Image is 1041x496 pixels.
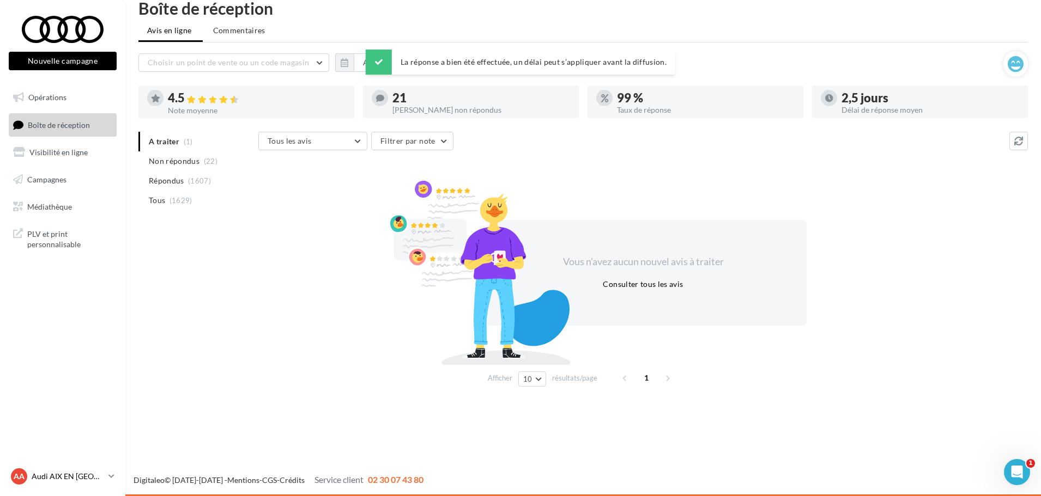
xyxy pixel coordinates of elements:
[28,93,66,102] span: Opérations
[549,255,737,269] div: Vous n'avez aucun nouvel avis à traiter
[598,278,687,291] button: Consulter tous les avis
[7,113,119,137] a: Boîte de réception
[1026,459,1035,468] span: 1
[188,176,211,185] span: (1607)
[335,53,401,72] button: Au total
[134,475,423,485] span: © [DATE]-[DATE] - - -
[262,475,277,485] a: CGS
[9,52,117,70] button: Nouvelle campagne
[9,466,117,487] a: AA Audi AIX EN [GEOGRAPHIC_DATA]
[280,475,305,485] a: Crédits
[368,474,423,485] span: 02 30 07 43 80
[392,106,570,114] div: [PERSON_NAME] non répondus
[314,474,364,485] span: Service client
[552,373,597,383] span: résultats/page
[518,371,546,387] button: 10
[523,375,532,383] span: 10
[268,136,312,145] span: Tous les avis
[488,373,512,383] span: Afficher
[27,226,112,250] span: PLV et print personnalisable
[204,157,217,166] span: (22)
[371,132,453,150] button: Filtrer par note
[227,475,259,485] a: Mentions
[7,141,119,164] a: Visibilité en ligne
[14,471,25,482] span: AA
[148,58,309,67] span: Choisir un point de vente ou un code magasin
[617,92,795,104] div: 99 %
[7,168,119,191] a: Campagnes
[149,175,184,186] span: Répondus
[7,222,119,254] a: PLV et print personnalisable
[1004,459,1030,485] iframe: Intercom live chat
[27,175,66,184] span: Campagnes
[392,92,570,104] div: 21
[842,92,1019,104] div: 2,5 jours
[29,148,88,157] span: Visibilité en ligne
[168,107,346,114] div: Note moyenne
[32,471,104,482] p: Audi AIX EN [GEOGRAPHIC_DATA]
[168,92,346,105] div: 4.5
[134,475,165,485] a: Digitaleo
[170,196,192,205] span: (1629)
[366,50,675,75] div: La réponse a bien été effectuée, un délai peut s’appliquer avant la diffusion.
[149,195,165,206] span: Tous
[258,132,367,150] button: Tous les avis
[7,195,119,218] a: Médiathèque
[28,120,90,129] span: Boîte de réception
[149,156,199,167] span: Non répondus
[638,369,655,387] span: 1
[27,201,72,211] span: Médiathèque
[617,106,795,114] div: Taux de réponse
[213,25,265,36] span: Commentaires
[138,53,329,72] button: Choisir un point de vente ou un code magasin
[842,106,1019,114] div: Délai de réponse moyen
[354,53,401,72] button: Au total
[7,86,119,109] a: Opérations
